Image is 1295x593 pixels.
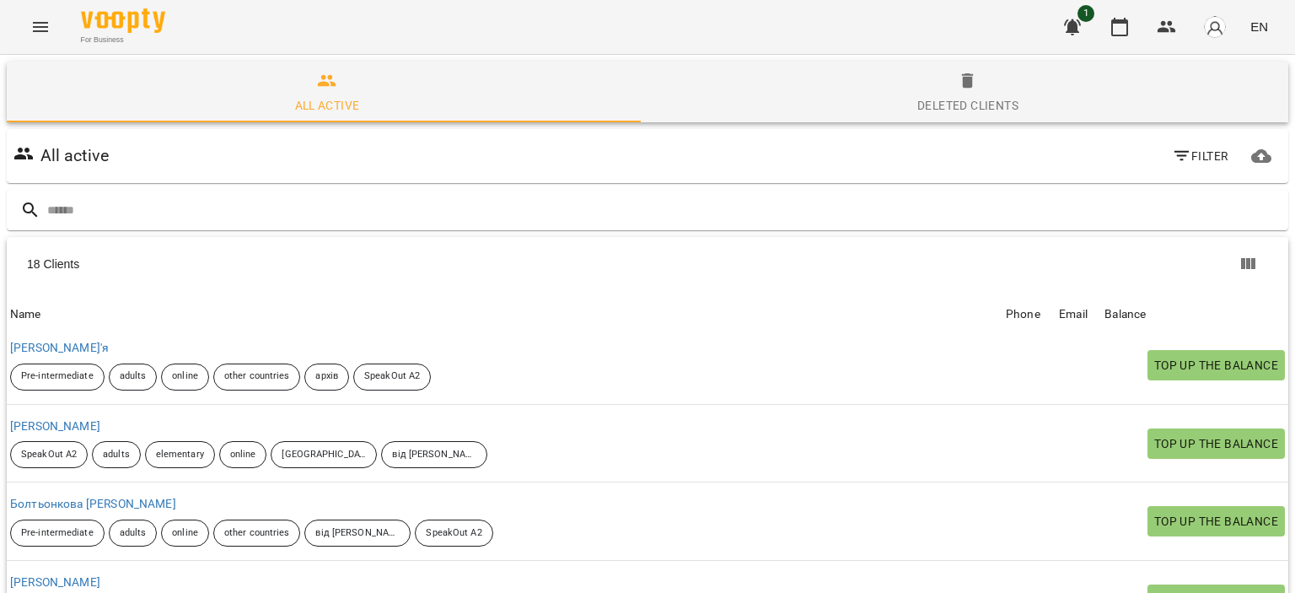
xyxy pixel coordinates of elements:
[1059,305,1088,325] div: Sort
[161,364,209,391] div: online
[103,448,130,462] p: adults
[224,369,290,384] p: other countries
[295,95,360,116] div: All active
[304,364,349,391] div: архів
[10,305,41,325] div: Name
[10,497,176,510] a: Болтьонкова [PERSON_NAME]
[1104,305,1146,325] div: Balance
[120,526,147,541] p: adults
[1147,350,1285,380] button: Top up the balance
[120,369,147,384] p: adults
[10,305,41,325] div: Sort
[1006,305,1052,325] span: Phone
[172,369,198,384] p: online
[161,520,209,547] div: online
[315,526,400,541] p: від [PERSON_NAME]
[172,526,198,541] p: online
[364,369,420,384] p: SpeakOut A2
[213,364,301,391] div: other countries
[1147,429,1285,459] button: Top up the balance
[213,520,301,547] div: other countries
[1059,305,1098,325] span: Email
[1104,305,1146,325] div: Sort
[282,448,366,462] p: [GEOGRAPHIC_DATA]
[21,369,94,384] p: Pre-intermediate
[1154,434,1278,454] span: Top up the balance
[1006,305,1040,325] div: Sort
[1165,141,1235,171] button: Filter
[353,364,431,391] div: SpeakOut A2
[917,95,1018,116] div: Deleted clients
[109,364,158,391] div: adults
[1172,146,1228,166] span: Filter
[92,441,141,468] div: adults
[1077,5,1094,22] span: 1
[10,341,109,354] a: [PERSON_NAME]'я
[304,520,411,547] div: від [PERSON_NAME]
[40,143,109,169] h6: All active
[415,520,492,547] div: SpeakOut A2
[1059,305,1088,325] div: Email
[426,526,481,541] p: SpeakOut A2
[109,520,158,547] div: adults
[1250,18,1268,35] span: EN
[392,448,476,462] p: від [PERSON_NAME]
[230,448,256,462] p: online
[1006,305,1040,325] div: Phone
[81,35,165,46] span: For Business
[10,575,100,589] a: [PERSON_NAME]
[1104,305,1285,325] span: Balance
[315,369,338,384] p: архів
[21,526,94,541] p: Pre-intermediate
[145,441,215,468] div: elementary
[1154,511,1278,531] span: Top up the balance
[271,441,377,468] div: [GEOGRAPHIC_DATA]
[1228,244,1268,284] button: Columns view
[1147,506,1285,536] button: Top up the balance
[381,441,487,468] div: від [PERSON_NAME]
[27,256,653,272] div: 18 Clients
[10,520,105,547] div: Pre-intermediate
[156,448,204,462] p: elementary
[10,305,999,325] span: Name
[10,419,100,433] a: [PERSON_NAME]
[219,441,267,468] div: online
[21,448,77,462] p: SpeakOut A2
[224,526,290,541] p: other countries
[1203,15,1227,39] img: avatar_s.png
[10,441,88,468] div: SpeakOut A2
[20,7,61,47] button: Menu
[7,237,1288,291] div: Table Toolbar
[1244,11,1275,42] button: EN
[1154,355,1278,375] span: Top up the balance
[81,8,165,33] img: Voopty Logo
[10,364,105,391] div: Pre-intermediate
